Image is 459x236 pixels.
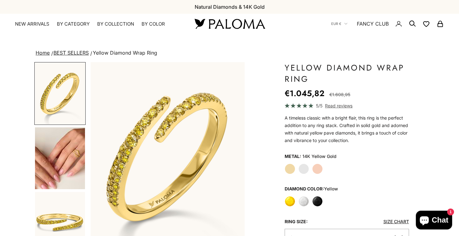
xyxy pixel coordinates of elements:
img: #YellowGold [35,63,85,124]
sale-price: €1.045,82 [285,87,324,100]
variant-option-value: 14K Yellow Gold [302,152,337,161]
p: A timeless classic with a bright flair, this ring is the perfect addition to any ring stack. Craf... [285,114,409,144]
compare-at-price: €1.608,95 [329,91,350,98]
nav: Primary navigation [15,21,180,27]
button: EUR € [331,21,347,27]
a: FANCY CLUB [357,20,389,28]
p: Natural Diamonds & 14K Gold [195,3,265,11]
span: Read reviews [325,102,352,109]
a: 5/5 Read reviews [285,102,409,109]
summary: By Category [57,21,90,27]
summary: By Color [142,21,165,27]
span: EUR € [331,21,341,27]
legend: Ring size: [285,217,308,226]
img: #YellowGold #RoseGold #WhiteGold [35,127,85,189]
span: 5/5 [316,102,322,109]
legend: Diamond Color: [285,184,338,194]
legend: Metal: [285,152,301,161]
nav: breadcrumbs [34,49,425,57]
a: Size Chart [383,219,409,224]
button: Go to item 1 [34,62,86,125]
a: Home [36,50,50,56]
span: Yellow Diamond Wrap Ring [93,50,157,56]
nav: Secondary navigation [331,14,444,34]
a: NEW ARRIVALS [15,21,49,27]
a: BEST SELLERS [53,50,89,56]
summary: By Collection [97,21,134,27]
variant-option-value: yellow [324,186,338,191]
button: Go to item 4 [34,127,86,190]
inbox-online-store-chat: Shopify online store chat [414,211,454,231]
h1: Yellow Diamond Wrap Ring [285,62,409,85]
